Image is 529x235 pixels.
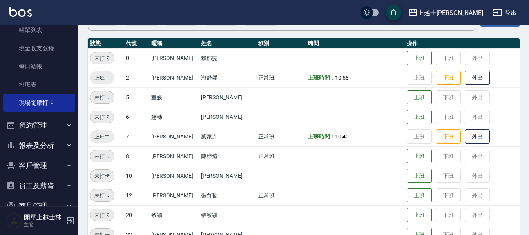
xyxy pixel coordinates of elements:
td: [PERSON_NAME] [149,68,199,87]
td: 正常班 [256,68,306,87]
td: 張致穎 [199,205,257,225]
td: 10 [124,166,149,186]
button: 上越士[PERSON_NAME] [405,5,486,21]
th: 狀態 [88,38,124,49]
td: [PERSON_NAME] [199,107,257,127]
span: 未打卡 [90,172,114,180]
td: 賴郁雯 [199,48,257,68]
div: 上越士[PERSON_NAME] [418,8,483,18]
td: 張育哲 [199,186,257,205]
img: Logo [9,7,32,17]
button: 上班 [407,188,432,203]
h5: 開單上越士林 [24,213,64,221]
td: 致穎 [149,205,199,225]
span: 10:58 [335,75,349,81]
button: 預約管理 [3,115,75,135]
td: [PERSON_NAME] [149,166,199,186]
th: 時間 [306,38,405,49]
a: 帳單列表 [3,21,75,39]
button: 客戶管理 [3,155,75,176]
th: 姓名 [199,38,257,49]
button: 報表及分析 [3,135,75,156]
p: 主管 [24,221,64,228]
button: 上班 [407,51,432,66]
span: 未打卡 [90,93,114,102]
span: 未打卡 [90,191,114,200]
button: 外出 [465,129,490,144]
td: [PERSON_NAME] [149,186,199,205]
td: 8 [124,146,149,166]
td: 2 [124,68,149,87]
button: 上班 [407,208,432,222]
a: 現場電腦打卡 [3,94,75,112]
td: [PERSON_NAME] [199,87,257,107]
td: 正常班 [256,186,306,205]
td: [PERSON_NAME] [149,48,199,68]
span: 未打卡 [90,113,114,121]
td: 室媛 [149,87,199,107]
td: 7 [124,127,149,146]
span: 未打卡 [90,152,114,160]
span: 10:40 [335,133,349,140]
td: [PERSON_NAME] [149,127,199,146]
td: 0 [124,48,149,68]
td: [PERSON_NAME] [149,146,199,166]
td: 陳妤煊 [199,146,257,166]
button: 上班 [407,110,432,124]
span: 上班中 [90,74,114,82]
td: 6 [124,107,149,127]
button: 下班 [436,129,461,144]
td: 慈穗 [149,107,199,127]
button: 下班 [436,71,461,85]
button: 商品管理 [3,196,75,216]
td: 正常班 [256,146,306,166]
td: 20 [124,205,149,225]
td: 葉家卉 [199,127,257,146]
b: 上班時間： [308,133,335,140]
b: 上班時間： [308,75,335,81]
th: 暱稱 [149,38,199,49]
a: 排班表 [3,76,75,94]
img: Person [6,213,22,229]
a: 現金收支登錄 [3,39,75,57]
td: 游舒媛 [199,68,257,87]
td: 正常班 [256,127,306,146]
button: 上班 [407,149,432,164]
button: 員工及薪資 [3,176,75,196]
button: save [386,5,401,20]
span: 未打卡 [90,54,114,62]
button: 外出 [465,71,490,85]
td: 12 [124,186,149,205]
th: 班別 [256,38,306,49]
span: 未打卡 [90,211,114,219]
td: [PERSON_NAME] [199,166,257,186]
button: 登出 [489,5,520,20]
span: 上班中 [90,133,114,141]
th: 操作 [405,38,520,49]
button: 上班 [407,169,432,183]
a: 每日結帳 [3,57,75,75]
td: 5 [124,87,149,107]
button: 上班 [407,90,432,105]
th: 代號 [124,38,149,49]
